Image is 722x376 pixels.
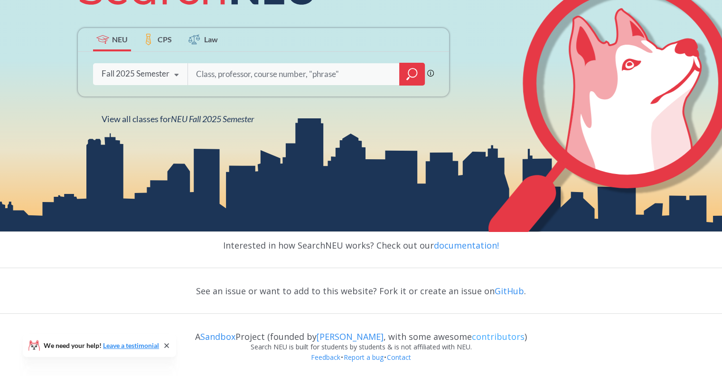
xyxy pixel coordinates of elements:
svg: magnifying glass [406,67,418,81]
a: Report a bug [343,353,384,362]
a: Feedback [310,353,341,362]
a: documentation! [434,240,499,251]
a: Contact [386,353,412,362]
span: CPS [158,34,172,45]
input: Class, professor, course number, "phrase" [195,64,393,84]
span: NEU [112,34,128,45]
div: Fall 2025 Semester [102,68,169,79]
a: Sandbox [200,331,235,342]
div: magnifying glass [399,63,425,86]
a: contributors [472,331,525,342]
a: [PERSON_NAME] [317,331,384,342]
a: GitHub [495,285,524,297]
span: NEU Fall 2025 Semester [171,114,254,124]
span: Law [204,34,218,45]
span: View all classes for [102,114,254,124]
